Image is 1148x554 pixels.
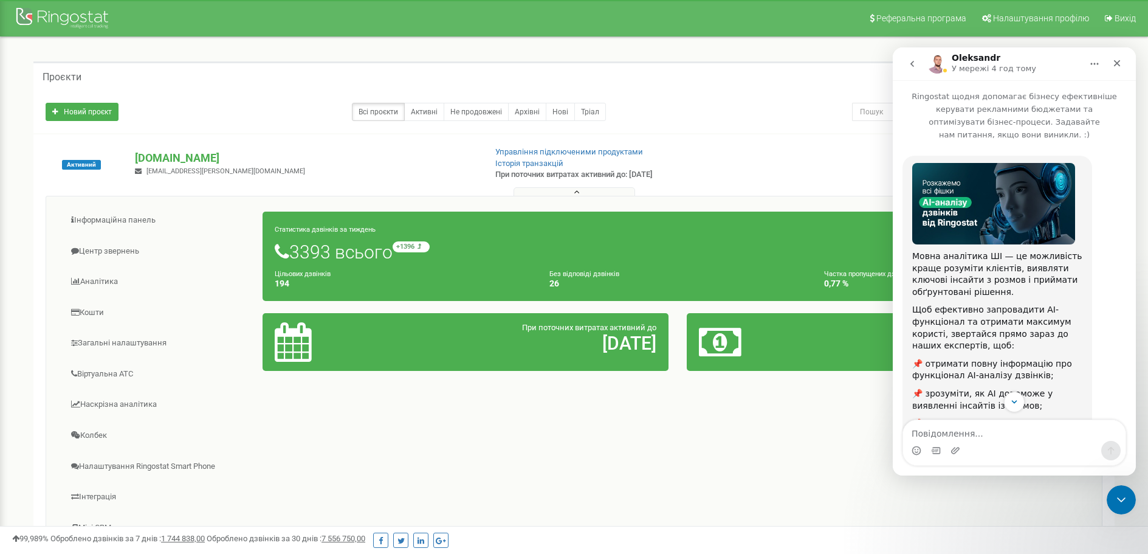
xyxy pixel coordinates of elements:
[408,333,657,353] h2: [DATE]
[824,270,913,278] small: Частка пропущених дзвінків
[321,534,365,543] u: 7 556 750,00
[55,482,263,512] a: Інтеграція
[135,150,475,166] p: [DOMAIN_NAME]
[55,298,263,328] a: Кошти
[146,167,305,175] span: [EMAIL_ADDRESS][PERSON_NAME][DOMAIN_NAME]
[55,237,263,266] a: Центр звернень
[55,206,263,235] a: Інформаційна панель
[275,270,331,278] small: Цільових дзвінків
[10,108,199,479] div: Мовна аналітика ШІ — це можливість краще розуміти клієнтів, виявляти ключові інсайти з розмов і п...
[208,393,228,413] button: Надіслати повідомлення…
[352,103,405,121] a: Всі проєкти
[19,370,190,394] div: 📌 дізнатися, як впровадити функцію максимально ефективно;
[275,241,1081,262] h1: 3393 всього
[161,534,205,543] u: 1 744 838,00
[58,398,67,408] button: Завантажити вкладений файл
[832,333,1081,353] h2: 99,90 $
[508,103,546,121] a: Архівні
[549,270,619,278] small: Без відповіді дзвінків
[495,169,746,181] p: При поточних витратах активний до: [DATE]
[876,13,966,23] span: Реферальна програма
[574,103,606,121] a: Тріал
[19,311,190,334] div: 📌 отримати повну інформацію про функціонал AI-аналізу дзвінків;
[893,47,1136,476] iframe: Intercom live chat
[55,267,263,297] a: Аналiтика
[546,103,575,121] a: Нові
[46,103,119,121] a: Новий проєкт
[404,103,444,121] a: Активні
[275,279,531,288] h4: 194
[207,534,365,543] span: Оброблено дзвінків за 30 днів :
[19,203,190,251] div: Мовна аналітика ШІ — це можливість краще розуміти клієнтів, виявляти ключові інсайти з розмов і п...
[55,421,263,451] a: Колбек
[43,72,81,83] h5: Проєкти
[10,108,233,506] div: Oleksandr каже…
[12,534,49,543] span: 99,989%
[444,103,509,121] a: Не продовжені
[1107,485,1136,514] iframe: Intercom live chat
[549,279,806,288] h4: 26
[62,160,101,170] span: Активний
[993,13,1089,23] span: Налаштування профілю
[19,341,190,364] div: 📌 зрозуміти, як АІ допоможе у виявленні інсайтів із розмов;
[10,373,233,393] textarea: Повідомлення...
[522,323,656,332] span: При поточних витратах активний до
[50,534,205,543] span: Оброблено дзвінків за 7 днів :
[495,147,643,156] a: Управління підключеними продуктами
[55,359,263,389] a: Віртуальна АТС
[38,398,48,408] button: вибір GIF-файлів
[275,226,376,234] small: Статистика дзвінків за тиждень
[393,241,430,252] small: +1396
[55,390,263,420] a: Наскрізна аналітика
[852,103,1048,121] input: Пошук
[55,513,263,543] a: Mini CRM
[19,257,190,304] div: Щоб ефективно запровадити AI-функціонал та отримати максимум користі, звертайся прямо зараз до на...
[55,452,263,482] a: Налаштування Ringostat Smart Phone
[111,344,132,365] button: Scroll to bottom
[824,279,1081,288] h4: 0,77 %
[55,328,263,358] a: Загальні налаштування
[19,398,29,408] button: Вибір емодзі
[1115,13,1136,23] span: Вихід
[495,159,563,168] a: Історія транзакцій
